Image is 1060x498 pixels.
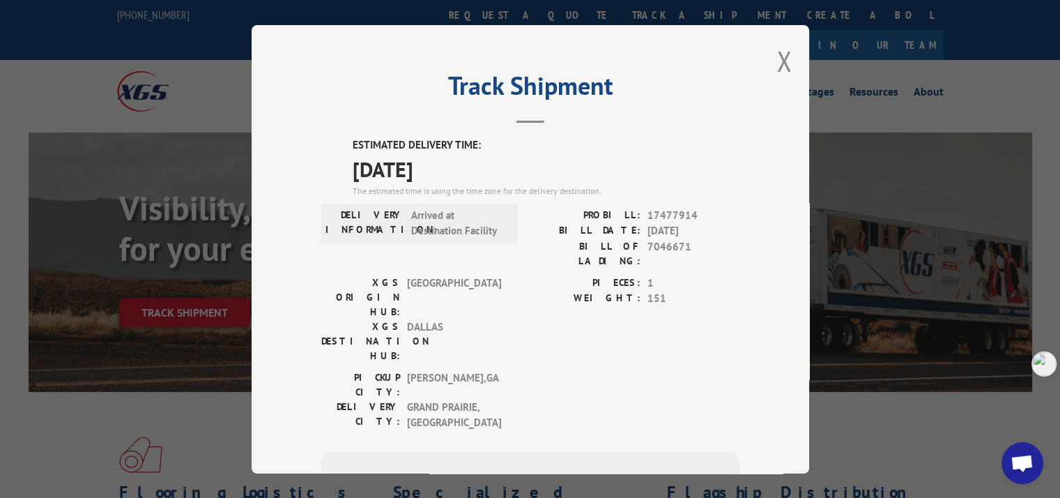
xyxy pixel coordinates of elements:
span: Arrived at Destination Facility [411,207,505,239]
label: BILL OF LADING: [530,239,640,268]
label: DELIVERY INFORMATION: [325,207,404,239]
label: BILL DATE: [530,223,640,239]
span: [DATE] [647,223,739,239]
label: PICKUP CITY: [321,370,400,399]
h2: Track Shipment [321,76,739,103]
span: [PERSON_NAME] , GA [407,370,501,399]
label: PIECES: [530,275,640,291]
div: Subscribe to alerts [338,468,723,488]
label: ESTIMATED DELIVERY TIME: [353,137,739,153]
span: [GEOGRAPHIC_DATA] [407,275,501,319]
label: PROBILL: [530,207,640,223]
label: XGS ORIGIN HUB: [321,275,400,319]
span: 7046671 [647,239,739,268]
button: Close modal [776,43,792,80]
span: 151 [647,291,739,307]
label: XGS DESTINATION HUB: [321,319,400,363]
span: 17477914 [647,207,739,223]
span: [DATE] [353,153,739,184]
div: The estimated time is using the time zone for the delivery destination. [353,184,739,197]
label: WEIGHT: [530,291,640,307]
span: GRAND PRAIRIE , [GEOGRAPHIC_DATA] [407,399,501,430]
span: DALLAS [407,319,501,363]
span: 1 [647,275,739,291]
label: DELIVERY CITY: [321,399,400,430]
div: Open chat [1001,442,1043,484]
